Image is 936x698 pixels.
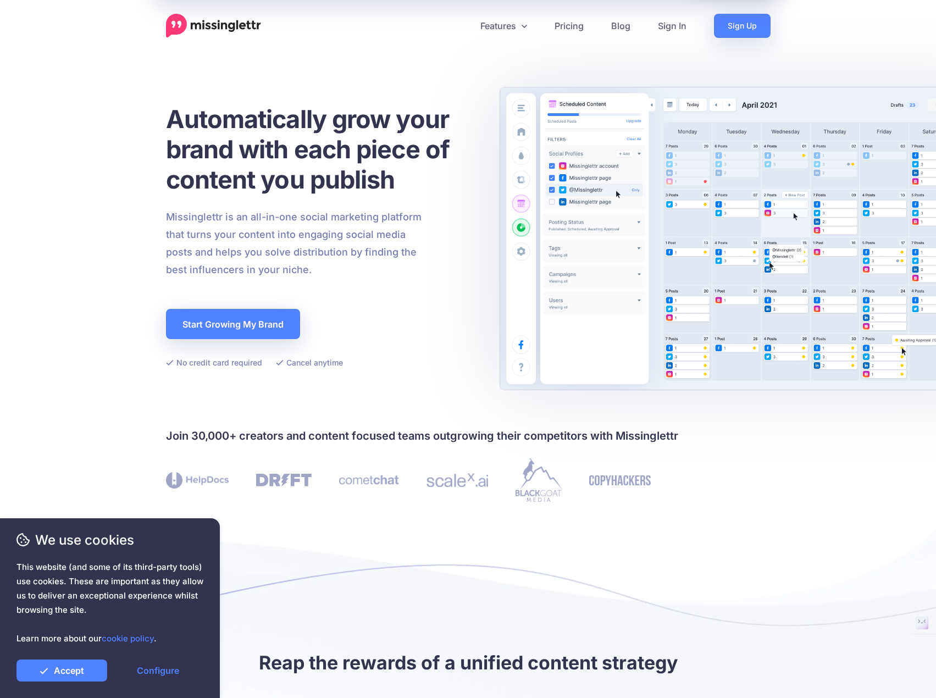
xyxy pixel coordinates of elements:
li: Cancel anytime [276,356,343,369]
p: Missinglettr is an all-in-one social marketing platform that turns your content into engaging soc... [166,208,422,279]
a: Start Growing My Brand [166,309,300,339]
a: Configure [113,660,203,682]
a: Pricing [541,14,597,38]
li: No credit card required [166,356,262,369]
a: Blog [597,14,644,38]
span: We use cookies [16,530,203,550]
h2: Reap the rewards of a unified content strategy [166,650,771,675]
a: Features [467,14,541,38]
a: cookie policy [102,633,154,644]
a: Home [166,14,261,38]
span: This website (and some of its third-party tools) use cookies. These are important as they allow u... [16,560,203,646]
a: Accept [16,660,107,682]
h4: Join 30,000+ creators and content focused teams outgrowing their competitors with Missinglettr [166,427,771,445]
h1: Automatically grow your brand with each piece of content you publish [166,104,477,195]
a: Sign Up [714,14,771,38]
a: Sign In [644,14,700,38]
